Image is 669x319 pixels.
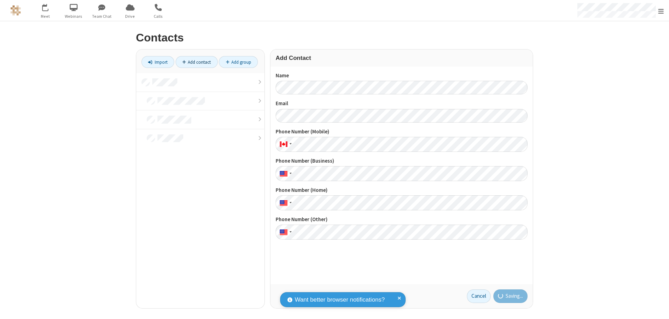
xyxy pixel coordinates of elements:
[276,225,294,240] div: United States: + 1
[493,289,528,303] button: Saving...
[295,295,385,304] span: Want better browser notifications?
[276,72,528,80] label: Name
[219,56,258,68] a: Add group
[10,5,21,16] img: QA Selenium DO NOT DELETE OR CHANGE
[276,186,528,194] label: Phone Number (Home)
[276,100,528,108] label: Email
[467,289,491,303] a: Cancel
[61,13,87,20] span: Webinars
[47,4,52,9] div: 1
[276,166,294,181] div: United States: + 1
[89,13,115,20] span: Team Chat
[136,32,533,44] h2: Contacts
[141,56,174,68] a: Import
[176,56,218,68] a: Add contact
[276,195,294,210] div: United States: + 1
[276,157,528,165] label: Phone Number (Business)
[32,13,59,20] span: Meet
[117,13,143,20] span: Drive
[145,13,171,20] span: Calls
[276,128,528,136] label: Phone Number (Mobile)
[276,216,528,224] label: Phone Number (Other)
[276,55,528,61] h3: Add Contact
[506,292,523,300] span: Saving...
[276,137,294,152] div: Canada: + 1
